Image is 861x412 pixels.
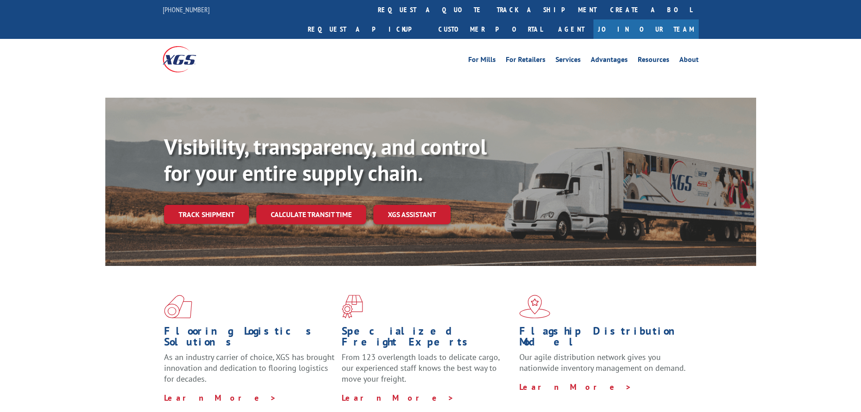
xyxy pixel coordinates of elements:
[342,326,513,352] h1: Specialized Freight Experts
[468,56,496,66] a: For Mills
[679,56,699,66] a: About
[164,205,249,224] a: Track shipment
[342,295,363,318] img: xgs-icon-focused-on-flooring-red
[519,352,686,373] span: Our agile distribution network gives you nationwide inventory management on demand.
[519,382,632,392] a: Learn More >
[164,295,192,318] img: xgs-icon-total-supply-chain-intelligence-red
[164,393,277,403] a: Learn More >
[164,133,487,187] b: Visibility, transparency, and control for your entire supply chain.
[164,326,335,352] h1: Flooring Logistics Solutions
[638,56,669,66] a: Resources
[163,5,210,14] a: [PHONE_NUMBER]
[506,56,546,66] a: For Retailers
[342,393,454,403] a: Learn More >
[373,205,451,224] a: XGS ASSISTANT
[593,19,699,39] a: Join Our Team
[591,56,628,66] a: Advantages
[342,352,513,392] p: From 123 overlength loads to delicate cargo, our experienced staff knows the best way to move you...
[549,19,593,39] a: Agent
[555,56,581,66] a: Services
[432,19,549,39] a: Customer Portal
[256,205,366,224] a: Calculate transit time
[301,19,432,39] a: Request a pickup
[519,326,690,352] h1: Flagship Distribution Model
[519,295,550,318] img: xgs-icon-flagship-distribution-model-red
[164,352,334,384] span: As an industry carrier of choice, XGS has brought innovation and dedication to flooring logistics...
